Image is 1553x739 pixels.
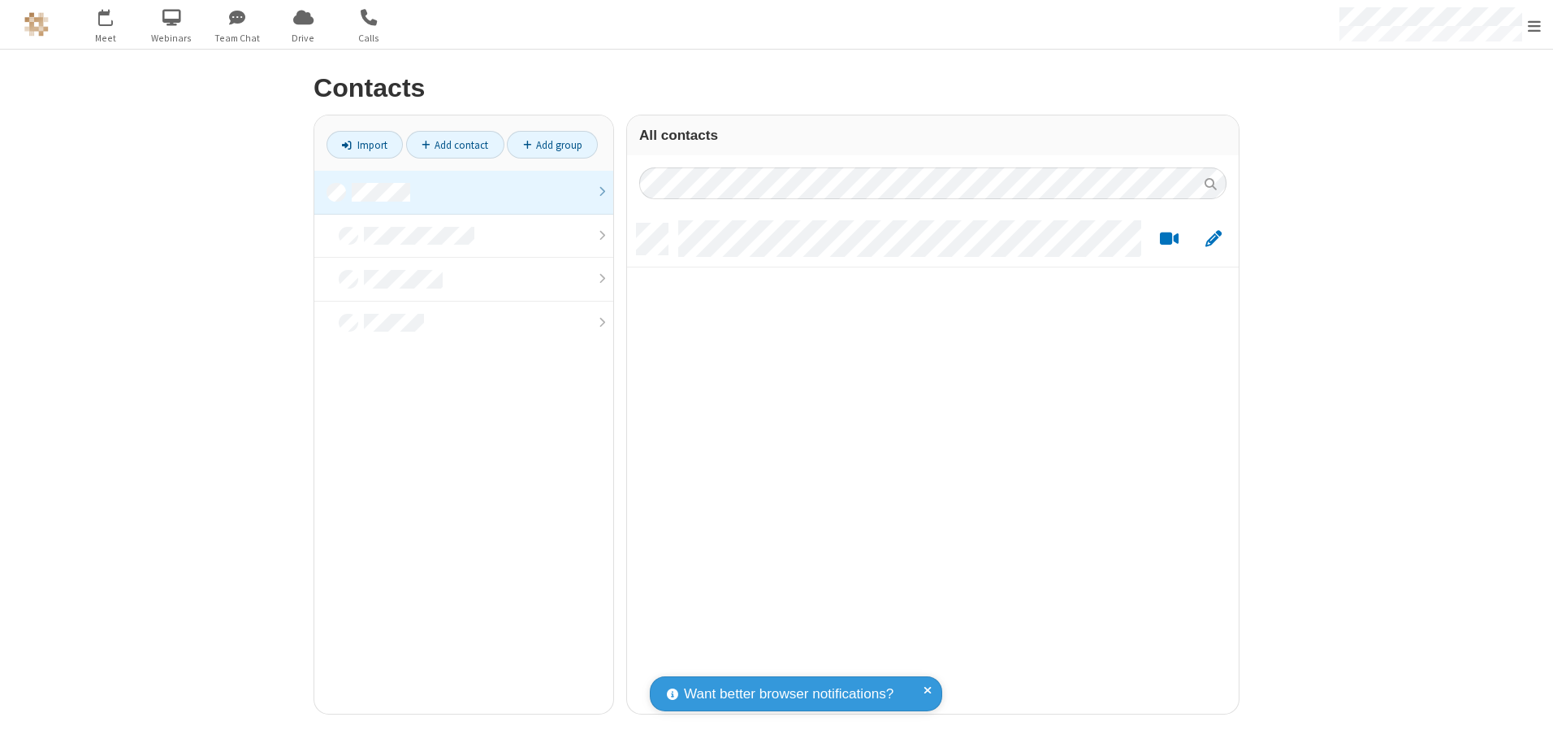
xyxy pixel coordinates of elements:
img: QA Selenium DO NOT DELETE OR CHANGE [24,12,49,37]
span: Want better browser notifications? [684,684,893,705]
a: Add group [507,131,598,159]
span: Webinars [141,31,202,46]
span: Calls [339,31,400,46]
span: Drive [273,31,334,46]
span: Meet [76,31,136,46]
button: Edit [1197,229,1229,250]
a: Import [327,131,403,159]
span: Team Chat [207,31,268,46]
a: Add contact [406,131,504,159]
h3: All contacts [639,128,1226,143]
div: grid [627,211,1239,714]
h2: Contacts [314,74,1239,102]
div: 1 [110,9,120,21]
button: Start a video meeting [1153,229,1185,250]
